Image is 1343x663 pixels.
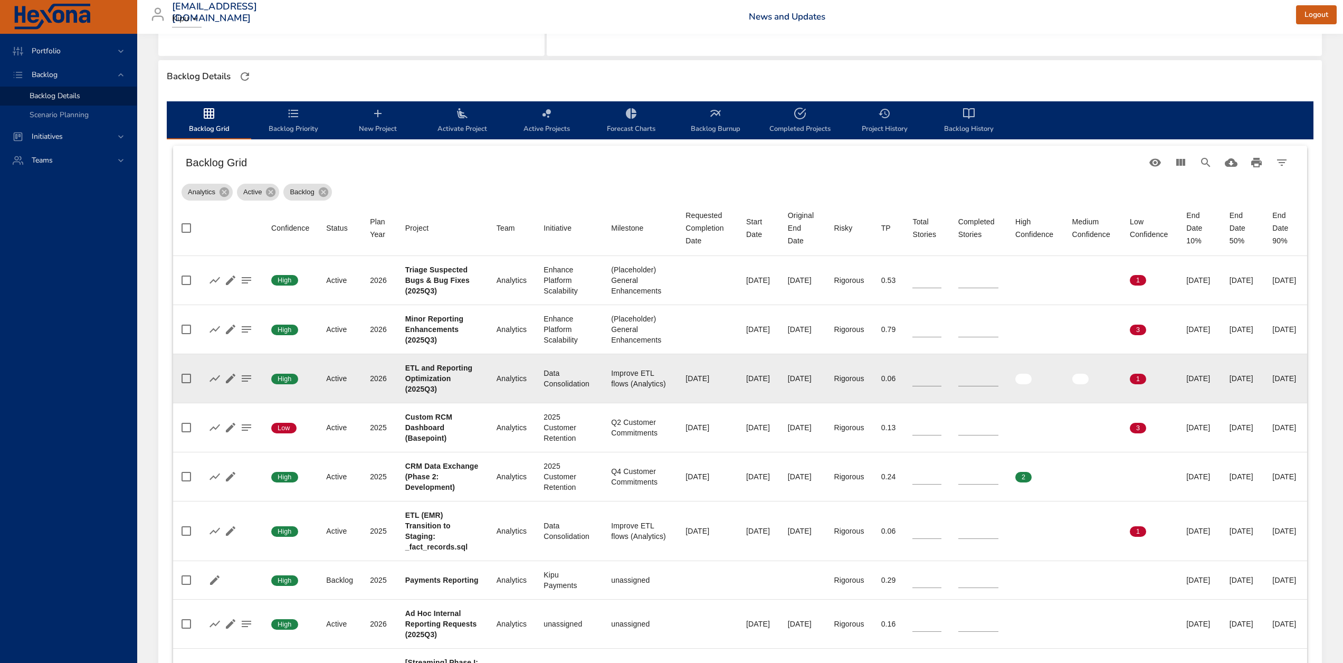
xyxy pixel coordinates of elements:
div: 0.06 [881,373,896,384]
div: 2025 Customer Retention [544,412,594,443]
div: Original End Date [788,209,817,247]
span: High [271,472,298,482]
div: Sort [1072,215,1113,241]
div: Q4 Customer Commitments [611,466,669,487]
span: Active Projects [511,107,583,135]
b: Custom RCM Dashboard (Basepoint) [405,413,452,442]
div: [DATE] [1230,575,1256,585]
div: Enhance Platform Scalability [544,314,594,345]
span: Low [271,423,297,433]
div: [DATE] [1186,275,1213,286]
span: Backlog [283,187,320,197]
div: Risky [834,222,852,234]
div: [DATE] [1230,526,1256,536]
div: 0.79 [881,324,896,335]
button: Project Notes [239,371,254,386]
div: Requested Completion Date [685,209,729,247]
div: Enhance Platform Scalability [544,264,594,296]
button: Project Notes [239,272,254,288]
div: [DATE] [1230,471,1256,482]
div: 0.24 [881,471,896,482]
button: Edit Project Details [223,523,239,539]
div: Sort [271,222,309,234]
span: Confidence [271,222,309,234]
div: Rigorous [834,471,864,482]
b: ETL (EMR) Transition to Staging: _fact_records.sql [405,511,468,551]
div: Rigorous [834,373,864,384]
div: End Date 50% [1230,209,1256,247]
div: Sort [1130,215,1169,241]
h3: [EMAIL_ADDRESS][DOMAIN_NAME] [172,1,257,24]
div: 2026 [370,275,388,286]
span: 0 [1130,620,1146,629]
div: [DATE] [1272,422,1299,433]
span: Backlog Burnup [680,107,751,135]
div: Improve ETL flows (Analytics) [611,368,669,389]
span: 0 [1072,527,1089,536]
div: Low Confidence [1130,215,1169,241]
div: 2025 [370,575,388,585]
button: Show Burnup [207,469,223,485]
div: [DATE] [685,471,729,482]
div: Sort [746,215,771,241]
div: Medium Confidence [1072,215,1113,241]
div: backlog-tab [167,101,1313,139]
div: [DATE] [746,619,771,629]
div: [DATE] [746,471,771,482]
span: 0 [1015,620,1032,629]
div: unassigned [611,575,669,585]
span: 0 [1015,423,1032,433]
div: Analytics [497,275,527,286]
b: Ad Hoc Internal Reporting Requests (2025Q3) [405,609,477,639]
span: Completed Stories [958,215,998,241]
div: Rigorous [834,422,864,433]
span: High [271,576,298,585]
div: [DATE] [746,373,771,384]
div: Data Consolidation [544,520,594,542]
div: Sort [912,215,941,241]
span: 0 [1072,472,1089,482]
span: Initiative [544,222,594,234]
span: Project [405,222,480,234]
img: Hexona [13,4,92,30]
div: [DATE] [685,422,729,433]
button: Edit Project Details [223,371,239,386]
div: Sort [405,222,429,234]
div: [DATE] [788,324,817,335]
span: Teams [23,155,61,165]
span: Forecast Charts [595,107,667,135]
span: Status [326,222,353,234]
div: [DATE] [788,526,817,536]
button: Edit Project Details [223,272,239,288]
div: [DATE] [1186,422,1213,433]
span: 2 [1015,472,1032,482]
span: Completed Projects [764,107,836,135]
span: Milestone [611,222,669,234]
button: Show Burnup [207,272,223,288]
div: Analytics [497,471,527,482]
span: 3 [1130,325,1146,335]
button: View Columns [1168,150,1193,175]
button: Logout [1296,5,1337,25]
span: Backlog Priority [258,107,329,135]
button: Show Burnup [207,616,223,632]
div: [DATE] [788,471,817,482]
div: Analytics [497,526,527,536]
div: [DATE] [788,373,817,384]
div: Active [326,373,353,384]
div: Kipu [172,11,202,27]
button: Edit Project Details [207,572,223,588]
div: Sort [611,222,643,234]
div: Kipu Payments [544,570,594,591]
b: ETL and Reporting Optimization (2025Q3) [405,364,473,393]
div: Plan Year [370,215,388,241]
div: [DATE] [746,324,771,335]
div: [DATE] [685,373,729,384]
span: Start Date [746,215,771,241]
span: Activate Project [426,107,498,135]
div: Backlog [283,184,331,201]
div: [DATE] [1186,619,1213,629]
div: [DATE] [1186,575,1213,585]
